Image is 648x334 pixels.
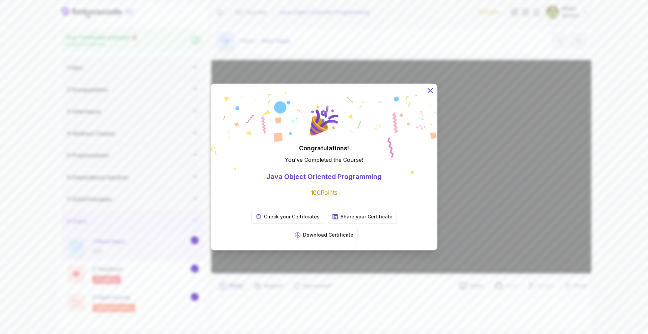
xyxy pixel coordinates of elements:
[266,172,382,181] p: Java Object Oriented Programming
[311,189,337,197] p: 100 Points
[264,213,320,220] p: Check your Certificates
[328,210,397,224] a: Share your Certificate
[303,232,353,238] p: Download Certificate
[251,210,324,224] a: Check your Certificates
[291,228,358,242] button: Download Certificate
[341,213,393,220] p: Share your Certificate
